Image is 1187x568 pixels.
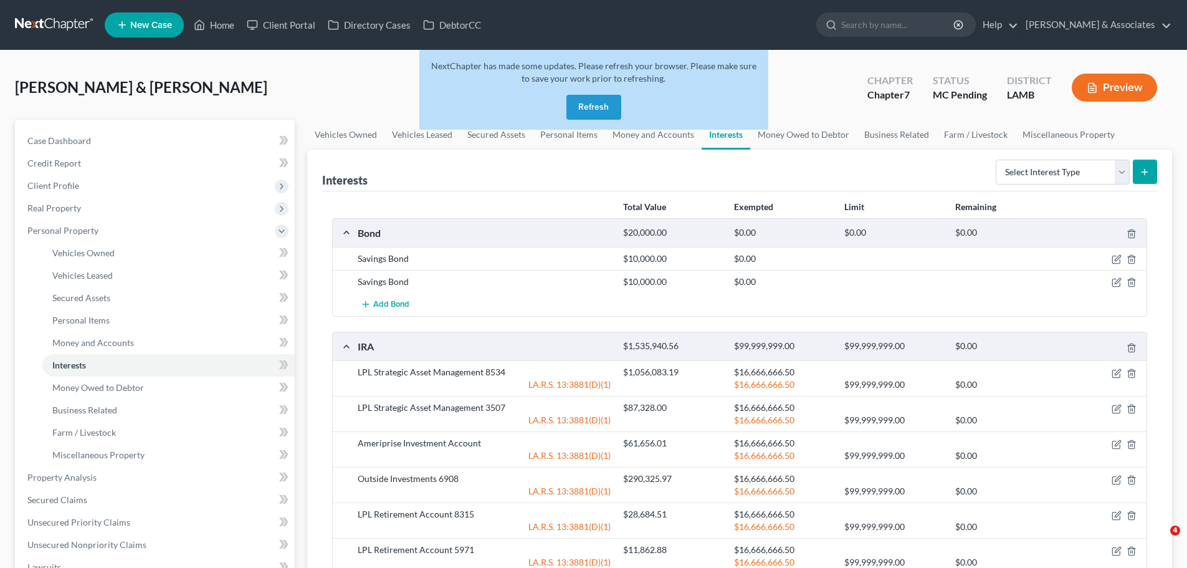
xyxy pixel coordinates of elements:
div: Outside Investments 6908 [351,473,617,485]
div: $16,666,666.50 [728,366,838,378]
div: Chapter [867,88,913,102]
div: $0.00 [949,485,1059,498]
span: Client Profile [27,180,79,191]
div: Chapter [867,74,913,88]
div: Bond [351,226,617,239]
span: New Case [130,21,172,30]
span: Case Dashboard [27,135,91,146]
a: Money and Accounts [42,332,295,354]
a: Directory Cases [322,14,417,36]
div: $99,999,999.00 [838,414,948,426]
div: LPL Retirement Account 5971 [351,544,617,556]
div: $0.00 [728,227,838,239]
span: Farm / Livestock [52,427,116,438]
div: $16,666,666.50 [728,437,838,450]
div: $99,999,999.00 [728,340,838,352]
div: $16,666,666.50 [728,450,838,462]
div: $28,684.51 [617,508,727,521]
div: $99,999,999.00 [838,521,948,533]
div: $0.00 [949,227,1059,239]
span: Personal Property [27,225,98,236]
div: $10,000.00 [617,253,727,265]
a: Money Owed to Debtor [42,377,295,399]
div: $0.00 [949,450,1059,462]
div: LA.R.S. 13:3881(D)(1) [351,378,617,391]
div: $99,999,999.00 [838,450,948,462]
button: Add Bond [358,293,412,316]
span: Personal Items [52,315,110,325]
span: 7 [904,89,910,100]
div: IRA [351,340,617,353]
a: Farm / Livestock [937,120,1015,150]
div: LA.R.S. 13:3881(D)(1) [351,414,617,426]
div: $0.00 [838,227,948,239]
a: Help [976,14,1018,36]
div: $11,862.88 [617,544,727,556]
span: Secured Assets [52,292,110,303]
a: Miscellaneous Property [42,444,295,466]
a: Home [188,14,241,36]
div: $10,000.00 [617,276,727,288]
div: $16,666,666.50 [728,544,838,556]
span: NextChapter has made some updates. Please refresh your browser. Please make sure to save your wor... [431,60,756,84]
div: $20,000.00 [617,227,727,239]
strong: Limit [844,201,864,212]
div: $87,328.00 [617,402,727,414]
span: Secured Claims [27,494,87,505]
div: Savings Bond [351,253,617,265]
span: [PERSON_NAME] & [PERSON_NAME] [15,78,267,96]
button: Preview [1072,74,1157,102]
div: $0.00 [949,521,1059,533]
span: Miscellaneous Property [52,450,145,460]
div: Savings Bond [351,276,617,288]
div: Interests [322,173,368,188]
div: District [1007,74,1052,88]
div: $0.00 [728,253,838,265]
div: $16,666,666.50 [728,414,838,426]
div: LPL Strategic Asset Management 8534 [351,366,617,378]
span: Money and Accounts [52,337,134,348]
div: LA.R.S. 13:3881(D)(1) [351,521,617,533]
div: LPL Strategic Asset Management 3507 [351,402,617,414]
div: $16,666,666.50 [728,485,838,498]
div: MC Pending [933,88,987,102]
a: Unsecured Priority Claims [17,511,295,534]
span: Credit Report [27,158,81,168]
a: Business Related [857,120,937,150]
div: $16,666,666.50 [728,402,838,414]
div: Ameriprise Investment Account [351,437,617,450]
div: $16,666,666.50 [728,508,838,521]
button: Refresh [566,95,621,120]
a: Vehicles Owned [307,120,384,150]
a: Interests [42,354,295,377]
span: Unsecured Priority Claims [27,517,130,527]
div: $0.00 [949,340,1059,352]
div: $1,056,083.19 [617,366,727,378]
span: Vehicles Leased [52,270,113,281]
strong: Exempted [734,201,773,212]
div: LA.R.S. 13:3881(D)(1) [351,450,617,462]
strong: Total Value [623,201,666,212]
div: Status [933,74,987,88]
a: Vehicles Leased [384,120,460,150]
strong: Remaining [955,201,996,212]
input: Search by name... [841,13,955,36]
div: $99,999,999.00 [838,485,948,498]
a: DebtorCC [417,14,487,36]
span: Money Owed to Debtor [52,382,144,393]
span: Add Bond [373,300,409,310]
div: $290,325.97 [617,473,727,485]
div: $16,666,666.50 [728,521,838,533]
a: Vehicles Owned [42,242,295,264]
div: $99,999,999.00 [838,378,948,391]
a: Business Related [42,399,295,421]
div: $1,535,940.56 [617,340,727,352]
a: Farm / Livestock [42,421,295,444]
span: Interests [52,360,86,370]
a: Secured Claims [17,489,295,511]
div: $0.00 [728,276,838,288]
span: Business Related [52,405,117,415]
span: Vehicles Owned [52,248,115,258]
a: [PERSON_NAME] & Associates [1019,14,1171,36]
div: $0.00 [949,378,1059,391]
